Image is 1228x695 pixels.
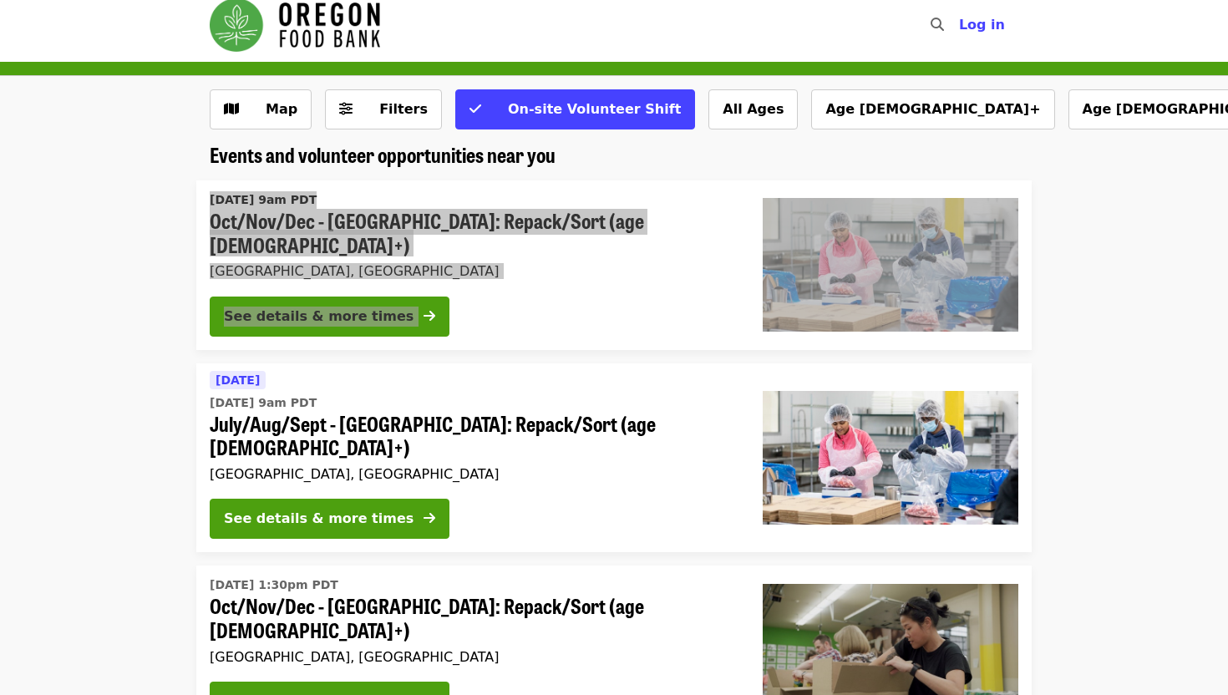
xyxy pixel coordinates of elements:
[210,89,312,129] button: Show map view
[196,180,1032,350] a: See details for "Oct/Nov/Dec - Beaverton: Repack/Sort (age 10+)"
[196,363,1032,553] a: See details for "July/Aug/Sept - Beaverton: Repack/Sort (age 10+)"
[210,209,736,257] span: Oct/Nov/Dec - [GEOGRAPHIC_DATA]: Repack/Sort (age [DEMOGRAPHIC_DATA]+)
[224,101,239,117] i: map icon
[954,5,967,45] input: Search
[210,297,449,337] button: See details & more times
[959,17,1005,33] span: Log in
[763,198,1018,332] img: Oct/Nov/Dec - Beaverton: Repack/Sort (age 10+) organized by Oregon Food Bank
[210,576,338,594] time: [DATE] 1:30pm PDT
[210,191,317,209] time: [DATE] 9am PDT
[508,101,681,117] span: On-site Volunteer Shift
[210,499,449,539] button: See details & more times
[469,101,481,117] i: check icon
[224,509,414,529] div: See details & more times
[210,263,736,279] div: [GEOGRAPHIC_DATA], [GEOGRAPHIC_DATA]
[811,89,1054,129] button: Age [DEMOGRAPHIC_DATA]+
[379,101,428,117] span: Filters
[708,89,798,129] button: All Ages
[455,89,695,129] button: On-site Volunteer Shift
[210,412,736,460] span: July/Aug/Sept - [GEOGRAPHIC_DATA]: Repack/Sort (age [DEMOGRAPHIC_DATA]+)
[424,510,435,526] i: arrow-right icon
[325,89,442,129] button: Filters (0 selected)
[266,101,297,117] span: Map
[216,373,260,387] span: [DATE]
[210,466,736,482] div: [GEOGRAPHIC_DATA], [GEOGRAPHIC_DATA]
[763,391,1018,525] img: July/Aug/Sept - Beaverton: Repack/Sort (age 10+) organized by Oregon Food Bank
[210,140,556,169] span: Events and volunteer opportunities near you
[424,308,435,324] i: arrow-right icon
[210,394,317,412] time: [DATE] 9am PDT
[339,101,353,117] i: sliders-h icon
[946,8,1018,42] button: Log in
[210,649,736,665] div: [GEOGRAPHIC_DATA], [GEOGRAPHIC_DATA]
[210,594,736,642] span: Oct/Nov/Dec - [GEOGRAPHIC_DATA]: Repack/Sort (age [DEMOGRAPHIC_DATA]+)
[224,307,414,327] div: See details & more times
[931,17,944,33] i: search icon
